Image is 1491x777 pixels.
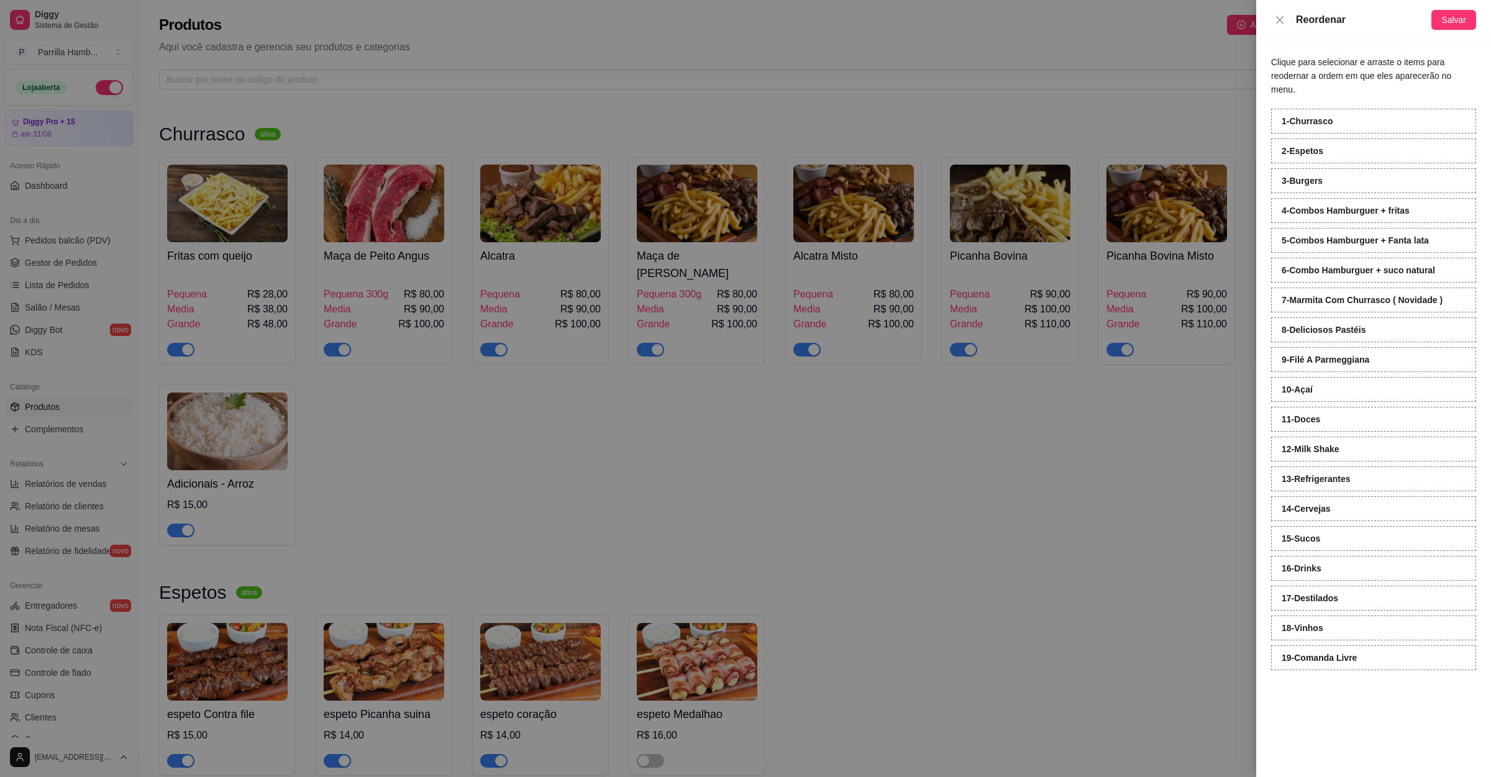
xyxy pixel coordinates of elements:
strong: 8 - Deliciosos Pastéis [1282,325,1366,335]
strong: 10 - Açaí [1282,384,1313,394]
strong: 17 - Destilados [1282,593,1338,603]
strong: 7 - Marmita Com Churrasco ( Novidade ) [1282,295,1443,305]
strong: 19 - Comanda Livre [1282,653,1357,663]
strong: 16 - Drinks [1282,563,1321,573]
button: Close [1271,14,1288,26]
span: Salvar [1441,13,1466,27]
strong: 2 - Espetos [1282,146,1323,156]
strong: 6 - Combo Hamburguer + suco natural [1282,265,1435,275]
strong: 18 - Vinhos [1282,623,1323,633]
strong: 12 - Milk Shake [1282,444,1339,454]
strong: 4 - Combos Hamburguer + fritas [1282,206,1410,216]
span: close [1275,15,1285,25]
strong: 13 - Refrigerantes [1282,474,1351,484]
strong: 1 - Churrasco [1282,116,1333,126]
strong: 5 - Combos Hamburguer + Fanta lata [1282,235,1429,245]
div: Reordenar [1296,12,1431,27]
strong: 3 - Burgers [1282,176,1323,186]
button: Salvar [1431,10,1476,30]
strong: 15 - Sucos [1282,534,1320,543]
span: Clique para selecionar e arraste o items para reodernar a ordem em que eles aparecerão no menu. [1271,57,1451,94]
strong: 9 - Filé A Parmeggiana [1282,355,1369,365]
strong: 14 - Cervejas [1282,504,1331,514]
strong: 11 - Doces [1282,414,1320,424]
